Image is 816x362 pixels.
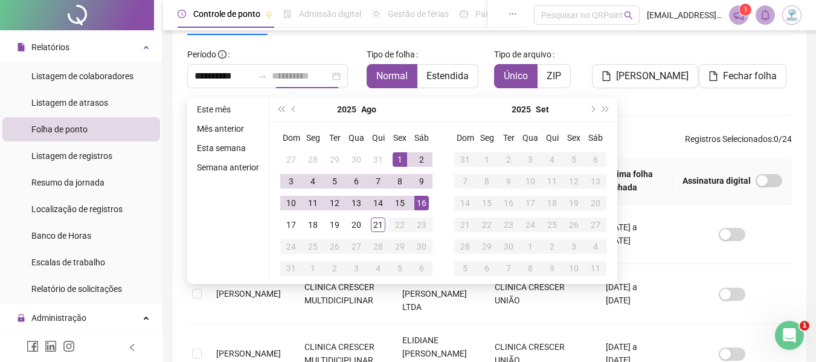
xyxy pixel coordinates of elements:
[480,218,494,232] div: 22
[519,192,541,214] td: 2025-09-17
[306,152,320,167] div: 28
[454,257,476,279] td: 2025-10-05
[414,261,429,276] div: 6
[31,284,122,294] span: Relatório de solicitações
[476,127,498,149] th: Seg
[192,141,264,155] li: Esta semana
[17,43,25,51] span: file
[31,178,104,187] span: Resumo da jornada
[523,174,538,189] div: 10
[616,69,689,83] span: [PERSON_NAME]
[327,152,342,167] div: 29
[327,196,342,210] div: 12
[414,174,429,189] div: 9
[545,261,559,276] div: 9
[545,152,559,167] div: 4
[389,170,411,192] td: 2025-08-08
[306,261,320,276] div: 1
[588,196,603,210] div: 20
[541,257,563,279] td: 2025-10-09
[284,196,298,210] div: 10
[349,239,364,254] div: 27
[536,97,549,121] button: month panel
[545,196,559,210] div: 18
[454,192,476,214] td: 2025-09-14
[458,196,472,210] div: 14
[284,239,298,254] div: 24
[458,239,472,254] div: 28
[302,236,324,257] td: 2025-08-25
[563,257,585,279] td: 2025-10-10
[541,127,563,149] th: Qui
[367,127,389,149] th: Qui
[585,214,606,236] td: 2025-09-27
[512,97,531,121] button: year panel
[327,261,342,276] div: 2
[426,70,469,82] span: Estendida
[178,10,186,18] span: clock-circle
[345,236,367,257] td: 2025-08-27
[280,149,302,170] td: 2025-07-27
[31,42,69,52] span: Relatórios
[45,340,57,352] span: linkedin
[588,239,603,254] div: 4
[476,236,498,257] td: 2025-09-29
[596,204,673,264] td: [DATE] a [DATE]
[498,192,519,214] td: 2025-09-16
[371,174,385,189] div: 7
[414,152,429,167] div: 2
[563,170,585,192] td: 2025-09-12
[265,11,272,18] span: pushpin
[519,257,541,279] td: 2025-10-08
[567,174,581,189] div: 12
[476,149,498,170] td: 2025-09-01
[283,10,292,18] span: file-done
[367,192,389,214] td: 2025-08-14
[128,343,137,352] span: left
[345,214,367,236] td: 2025-08-20
[585,97,599,121] button: next-year
[683,174,751,187] span: Assinatura digital
[501,174,516,189] div: 9
[367,170,389,192] td: 2025-08-07
[324,192,345,214] td: 2025-08-12
[284,174,298,189] div: 3
[800,321,809,331] span: 1
[519,149,541,170] td: 2025-09-03
[523,261,538,276] div: 8
[458,261,472,276] div: 5
[588,174,603,189] div: 13
[327,174,342,189] div: 5
[599,97,612,121] button: super-next-year
[345,257,367,279] td: 2025-09-03
[31,204,123,214] span: Localização de registros
[193,9,260,19] span: Controle de ponto
[324,257,345,279] td: 2025-09-02
[585,257,606,279] td: 2025-10-11
[367,214,389,236] td: 2025-08-21
[588,152,603,167] div: 6
[592,64,698,88] button: [PERSON_NAME]
[389,214,411,236] td: 2025-08-22
[585,236,606,257] td: 2025-10-04
[393,239,407,254] div: 29
[454,127,476,149] th: Dom
[563,236,585,257] td: 2025-10-03
[563,214,585,236] td: 2025-09-26
[485,264,596,324] td: CLINICA CRESCER UNIÃO
[480,239,494,254] div: 29
[192,121,264,136] li: Mês anterior
[411,170,432,192] td: 2025-08-09
[302,192,324,214] td: 2025-08-11
[372,10,381,18] span: sun
[349,218,364,232] div: 20
[257,71,267,81] span: swap-right
[393,218,407,232] div: 22
[480,261,494,276] div: 6
[31,231,91,241] span: Banco de Horas
[585,149,606,170] td: 2025-09-06
[596,264,673,324] td: [DATE] a [DATE]
[563,192,585,214] td: 2025-09-19
[302,214,324,236] td: 2025-08-18
[602,71,611,81] span: file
